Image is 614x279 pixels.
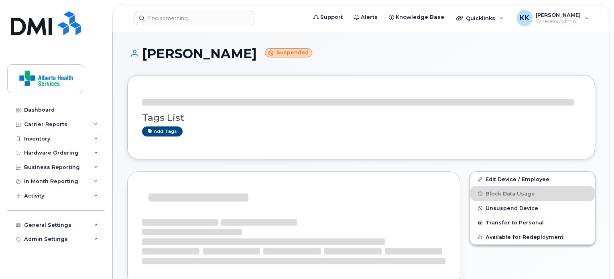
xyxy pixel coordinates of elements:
h3: Tags List [142,113,580,123]
button: Transfer to Personal [470,215,595,230]
a: Add tags [142,126,183,136]
span: Unsuspend Device [486,205,538,211]
button: Block Data Usage [470,186,595,201]
button: Available for Redeployment [470,230,595,244]
a: Edit Device / Employee [470,172,595,186]
button: Unsuspend Device [470,201,595,215]
h1: [PERSON_NAME] [127,47,595,61]
span: Available for Redeployment [486,234,563,240]
small: Suspended [265,48,312,57]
